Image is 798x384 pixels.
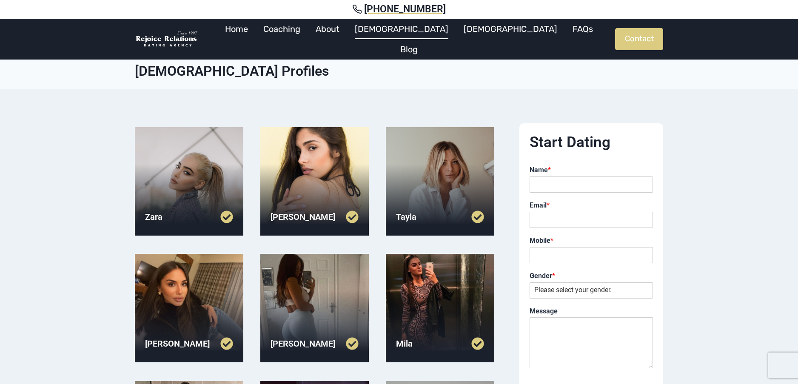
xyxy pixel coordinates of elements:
input: Mobile [530,247,653,263]
h2: Start Dating [530,134,653,151]
a: [DEMOGRAPHIC_DATA] [456,19,565,39]
nav: Primary Navigation [203,19,615,60]
h1: [DEMOGRAPHIC_DATA] Profiles [135,63,663,79]
a: FAQs [565,19,601,39]
a: Home [217,19,256,39]
a: [DEMOGRAPHIC_DATA] [347,19,456,39]
a: Coaching [256,19,308,39]
a: Blog [393,39,425,60]
img: Rejoice Relations [135,31,199,48]
a: About [308,19,347,39]
a: [PHONE_NUMBER] [10,3,788,15]
span: [PHONE_NUMBER] [364,3,446,15]
label: Name [530,166,653,175]
label: Mobile [530,236,653,245]
a: Contact [615,28,663,50]
label: Email [530,201,653,210]
label: Message [530,307,653,316]
label: Gender [530,272,653,281]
